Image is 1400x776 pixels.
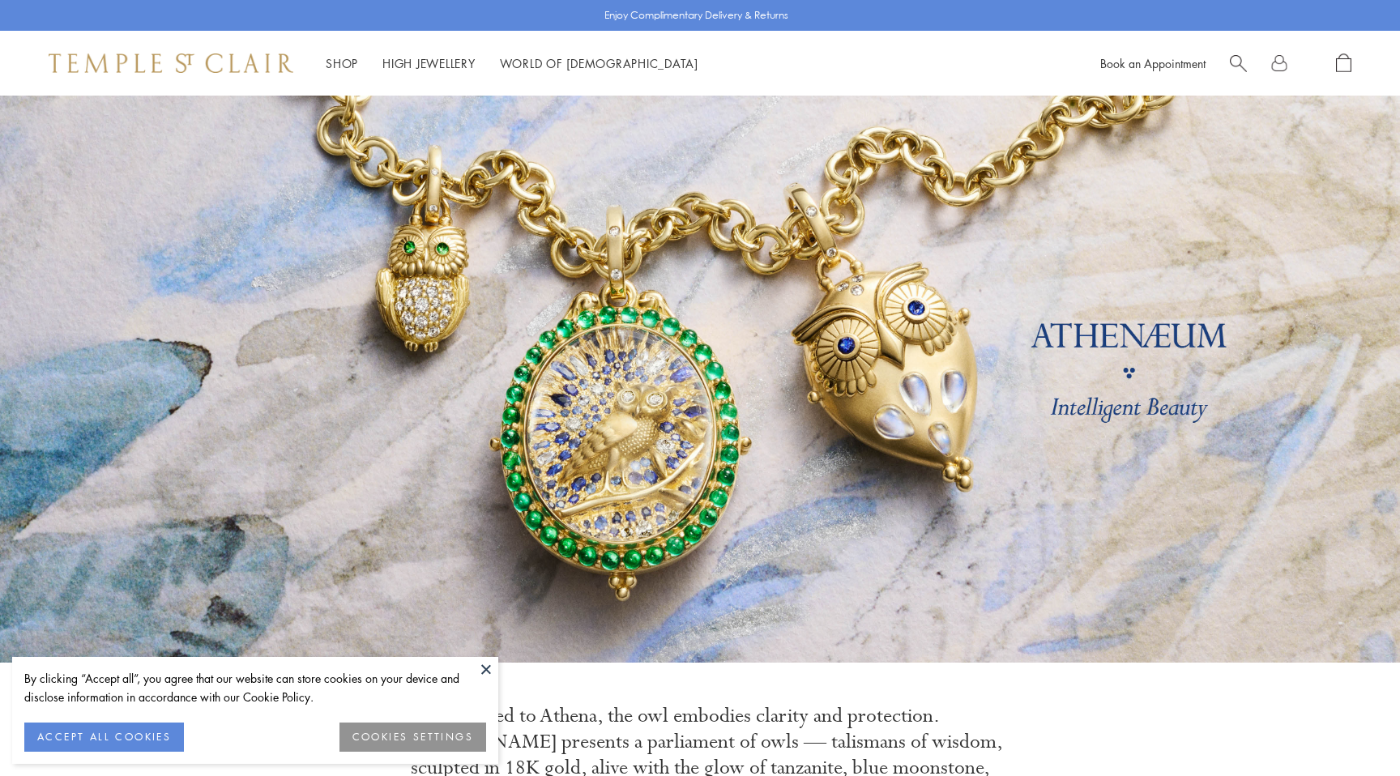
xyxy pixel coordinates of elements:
nav: Main navigation [326,53,698,74]
a: Search [1230,53,1247,74]
button: COOKIES SETTINGS [339,723,486,752]
img: Temple St. Clair [49,53,293,73]
a: World of [DEMOGRAPHIC_DATA]World of [DEMOGRAPHIC_DATA] [500,55,698,71]
a: ShopShop [326,55,358,71]
p: Enjoy Complimentary Delivery & Returns [604,7,788,23]
a: High JewelleryHigh Jewellery [382,55,476,71]
a: Open Shopping Bag [1336,53,1351,74]
button: ACCEPT ALL COOKIES [24,723,184,752]
div: By clicking “Accept all”, you agree that our website can store cookies on your device and disclos... [24,669,486,706]
a: Book an Appointment [1100,55,1206,71]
